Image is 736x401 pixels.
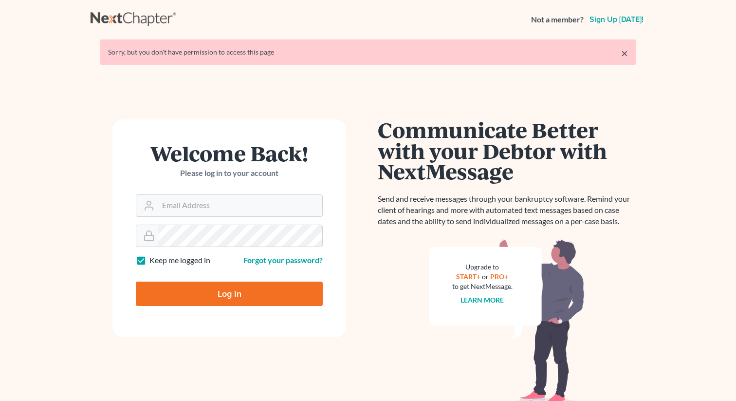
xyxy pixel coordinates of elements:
div: Upgrade to [452,262,513,272]
a: × [621,47,628,59]
span: or [482,272,489,281]
label: Keep me logged in [149,255,210,266]
p: Send and receive messages through your bankruptcy software. Remind your client of hearings and mo... [378,193,636,227]
h1: Communicate Better with your Debtor with NextMessage [378,119,636,182]
div: Sorry, but you don't have permission to access this page [108,47,628,57]
div: to get NextMessage. [452,282,513,291]
a: START+ [457,272,481,281]
a: Sign up [DATE]! [588,16,645,23]
p: Please log in to your account [136,168,323,179]
a: PRO+ [491,272,509,281]
a: Learn more [461,296,504,304]
h1: Welcome Back! [136,143,323,164]
input: Log In [136,282,323,306]
a: Forgot your password? [243,255,323,265]
strong: Not a member? [531,14,584,25]
input: Email Address [158,195,322,216]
